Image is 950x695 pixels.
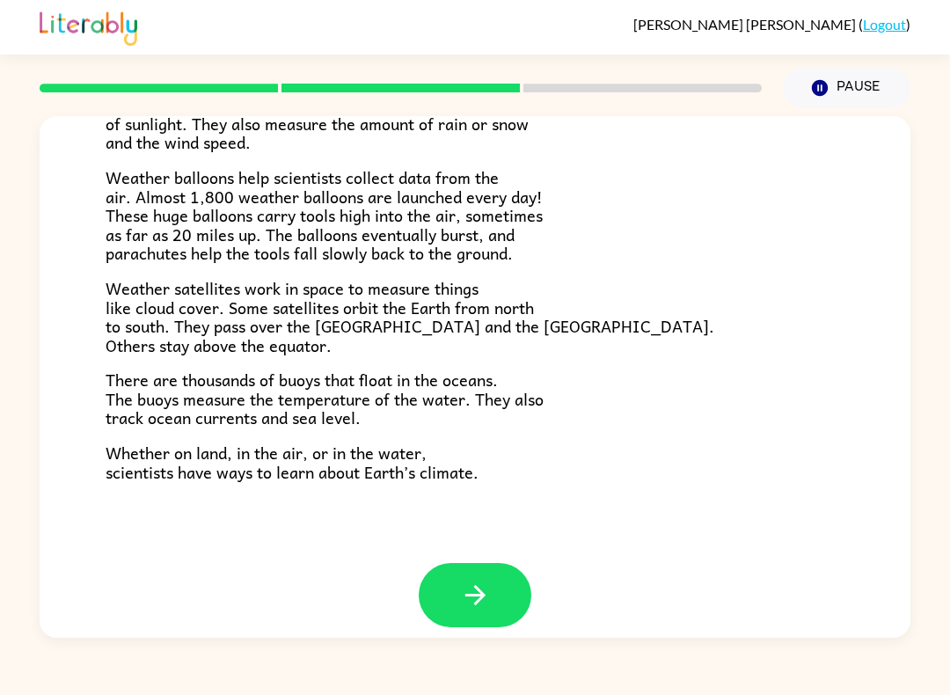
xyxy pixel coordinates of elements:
span: There are thousands of buoys that float in the oceans. The buoys measure the temperature of the w... [106,367,544,430]
span: Weather balloons help scientists collect data from the air. Almost 1,800 weather balloons are lau... [106,165,543,266]
div: ( ) [633,16,910,33]
span: Whether on land, in the air, or in the water, scientists have ways to learn about Earth’s climate. [106,440,479,485]
a: Logout [863,16,906,33]
span: [PERSON_NAME] [PERSON_NAME] [633,16,859,33]
button: Pause [783,68,910,108]
span: Weather satellites work in space to measure things like cloud cover. Some satellites orbit the Ea... [106,275,714,358]
img: Literably [40,7,137,46]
